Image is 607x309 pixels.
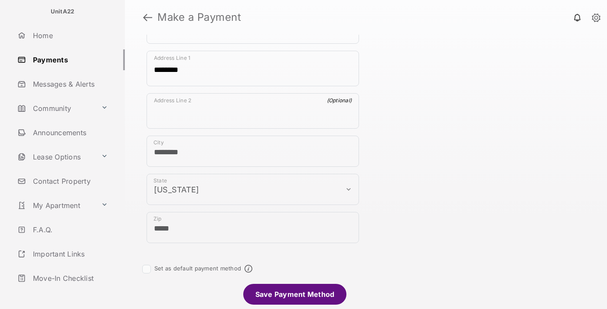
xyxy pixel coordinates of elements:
[14,74,125,94] a: Messages & Alerts
[14,25,125,46] a: Home
[14,268,125,289] a: Move-In Checklist
[14,98,98,119] a: Community
[14,146,98,167] a: Lease Options
[14,219,125,240] a: F.A.Q.
[154,265,241,272] label: Set as default payment method
[14,122,125,143] a: Announcements
[245,265,252,273] span: Default payment method info
[14,244,111,264] a: Important Links
[147,174,359,205] div: payment_method_screening[postal_addresses][administrativeArea]
[14,171,125,192] a: Contact Property
[157,12,241,23] strong: Make a Payment
[147,93,359,129] div: payment_method_screening[postal_addresses][addressLine2]
[243,284,347,305] li: Save Payment Method
[147,212,359,243] div: payment_method_screening[postal_addresses][postalCode]
[147,136,359,167] div: payment_method_screening[postal_addresses][locality]
[14,195,98,216] a: My Apartment
[147,51,359,86] div: payment_method_screening[postal_addresses][addressLine1]
[14,49,125,70] a: Payments
[51,7,75,16] p: UnitA22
